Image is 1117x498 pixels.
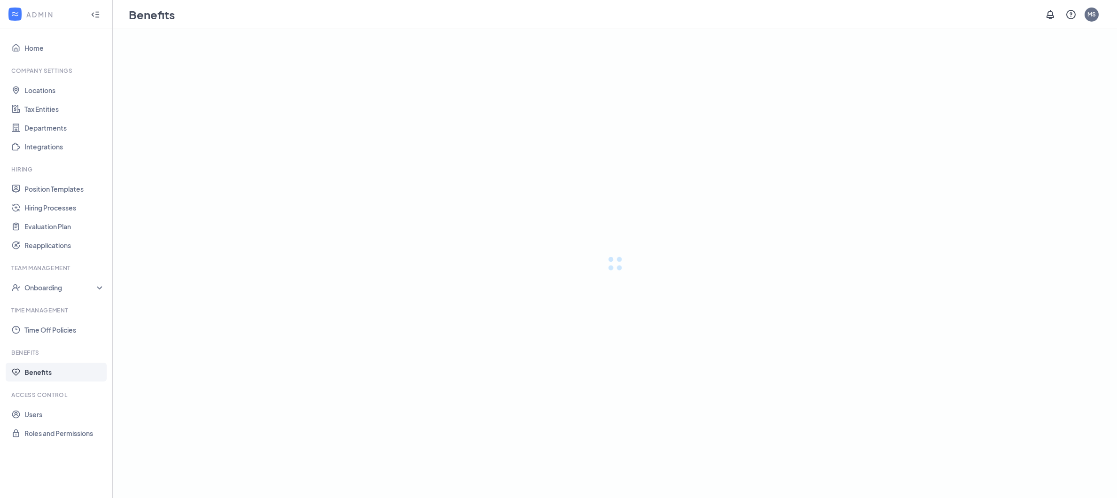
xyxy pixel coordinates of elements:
a: Evaluation Plan [24,217,105,236]
a: Reapplications [24,236,105,255]
a: Departments [24,118,105,137]
a: Time Off Policies [24,320,105,339]
svg: UserCheck [11,283,21,292]
div: Hiring [11,165,103,173]
a: Hiring Processes [24,198,105,217]
div: Benefits [11,349,103,357]
svg: Notifications [1045,9,1056,20]
div: Company Settings [11,67,103,75]
a: Position Templates [24,179,105,198]
a: Benefits [24,363,105,381]
div: Team Management [11,264,103,272]
div: ADMIN [26,10,82,19]
a: Locations [24,81,105,100]
h1: Benefits [129,7,175,23]
div: Onboarding [24,283,105,292]
a: Tax Entities [24,100,105,118]
div: Access control [11,391,103,399]
div: Time Management [11,306,103,314]
a: Roles and Permissions [24,424,105,443]
a: Users [24,405,105,424]
svg: QuestionInfo [1065,9,1077,20]
a: Home [24,39,105,57]
div: MS [1087,10,1096,18]
svg: WorkstreamLogo [10,9,20,19]
a: Integrations [24,137,105,156]
svg: Collapse [91,10,100,19]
